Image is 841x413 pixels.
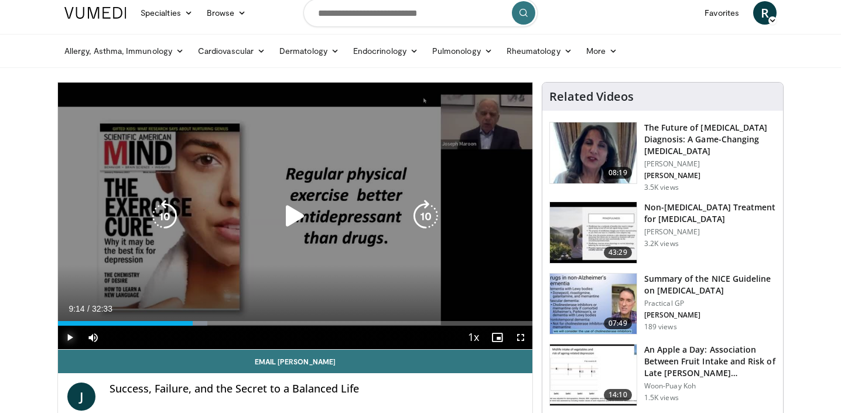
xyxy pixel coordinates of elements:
p: [PERSON_NAME] [644,159,776,169]
a: Rheumatology [500,39,579,63]
a: R [753,1,777,25]
p: 1.5K views [644,393,679,402]
button: Enable picture-in-picture mode [486,326,509,349]
a: Endocrinology [346,39,425,63]
button: Play [58,326,81,349]
p: 3.5K views [644,183,679,192]
a: Specialties [134,1,200,25]
a: 07:49 Summary of the NICE Guideline on [MEDICAL_DATA] Practical GP [PERSON_NAME] 189 views [549,273,776,335]
p: 3.2K views [644,239,679,248]
p: [PERSON_NAME] [644,227,776,237]
span: 32:33 [92,304,112,313]
a: 43:29 Non-[MEDICAL_DATA] Treatment for [MEDICAL_DATA] [PERSON_NAME] 3.2K views [549,202,776,264]
button: Mute [81,326,105,349]
span: 08:19 [604,167,632,179]
a: 08:19 The Future of [MEDICAL_DATA] Diagnosis: A Game-Changing [MEDICAL_DATA] [PERSON_NAME] [PERSO... [549,122,776,192]
a: Allergy, Asthma, Immunology [57,39,191,63]
h3: An Apple a Day: Association Between Fruit Intake and Risk of Late [PERSON_NAME]… [644,344,776,379]
h4: Related Videos [549,90,634,104]
button: Fullscreen [509,326,532,349]
span: 9:14 [69,304,84,313]
h3: Summary of the NICE Guideline on [MEDICAL_DATA] [644,273,776,296]
p: [PERSON_NAME] [644,171,776,180]
video-js: Video Player [58,83,532,350]
a: More [579,39,624,63]
a: Dermatology [272,39,346,63]
h4: Success, Failure, and the Secret to a Balanced Life [110,383,523,395]
a: 14:10 An Apple a Day: Association Between Fruit Intake and Risk of Late [PERSON_NAME]… Woon-Puay ... [549,344,776,406]
h3: Non-[MEDICAL_DATA] Treatment for [MEDICAL_DATA] [644,202,776,225]
span: 07:49 [604,318,632,329]
img: 0fb96a29-ee07-42a6-afe7-0422f9702c53.150x105_q85_crop-smart_upscale.jpg [550,344,637,405]
span: 14:10 [604,389,632,401]
p: Woon-Puay Koh [644,381,776,391]
p: 189 views [644,322,677,332]
a: Pulmonology [425,39,500,63]
img: 5773f076-af47-4b25-9313-17a31d41bb95.150x105_q85_crop-smart_upscale.jpg [550,122,637,183]
a: Cardiovascular [191,39,272,63]
p: Practical GP [644,299,776,308]
a: J [67,383,95,411]
div: Progress Bar [58,321,532,326]
a: Email [PERSON_NAME] [58,350,532,373]
img: eb9441ca-a77b-433d-ba99-36af7bbe84ad.150x105_q85_crop-smart_upscale.jpg [550,202,637,263]
p: [PERSON_NAME] [644,310,776,320]
a: Browse [200,1,254,25]
span: 43:29 [604,247,632,258]
a: Favorites [698,1,746,25]
h3: The Future of [MEDICAL_DATA] Diagnosis: A Game-Changing [MEDICAL_DATA] [644,122,776,157]
button: Playback Rate [462,326,486,349]
span: / [87,304,90,313]
img: VuMedi Logo [64,7,127,19]
img: 8e949c61-8397-4eef-823a-95680e5d1ed1.150x105_q85_crop-smart_upscale.jpg [550,274,637,335]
